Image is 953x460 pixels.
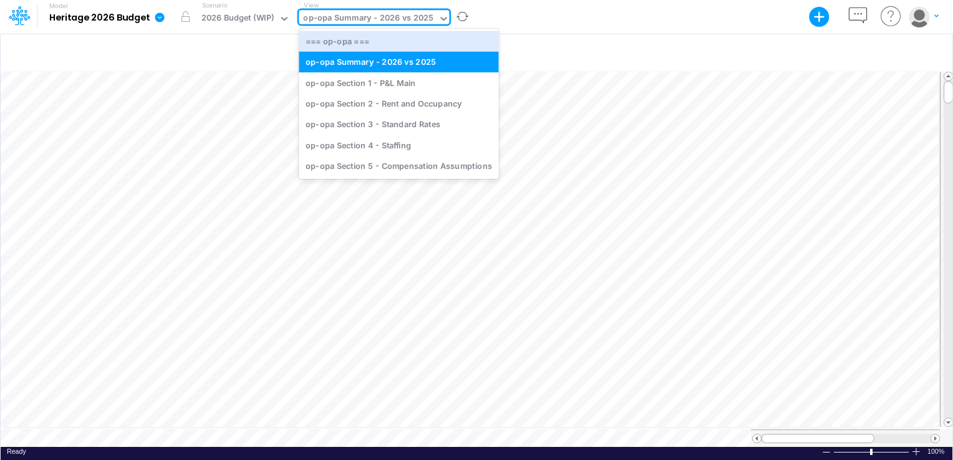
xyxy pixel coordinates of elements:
span: Ready [7,448,26,455]
div: 2026 Budget (WIP) [201,12,274,26]
div: Zoom [870,449,873,455]
div: In Ready mode [7,447,26,456]
div: op-opa Section 3 - Standard Rates [299,114,498,135]
label: Scenario [202,1,228,10]
label: View [304,1,318,10]
div: op-opa Summary - 2026 vs 2025 [299,52,498,72]
div: op-opa Summary - 2026 vs 2025 [303,12,433,26]
div: Zoom level [927,447,946,456]
span: 100% [927,447,946,456]
div: === op-opa === [299,31,498,51]
div: op-opa Section 2 - Rent and Occupancy [299,93,498,113]
div: Zoom In [911,447,921,456]
div: Zoom [833,447,911,456]
b: Heritage 2026 Budget [49,12,150,24]
div: op-opa Section 4 - Staffing [299,135,498,155]
div: op-opa Section 5 - Compensation Assumptions [299,156,498,176]
div: Zoom Out [821,448,831,457]
div: op-opa Section 1 - P&L Main [299,72,498,93]
label: Model [49,2,68,10]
